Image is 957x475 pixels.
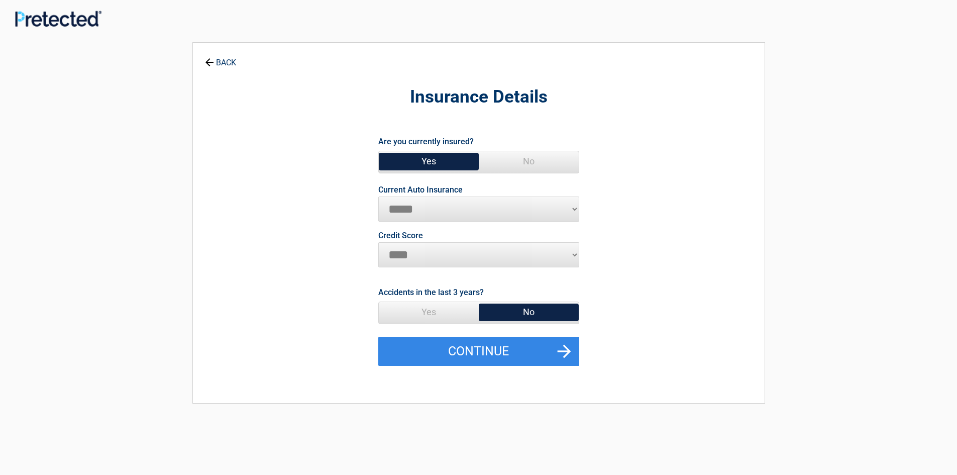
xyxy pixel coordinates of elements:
h2: Insurance Details [248,85,709,109]
label: Credit Score [378,232,423,240]
label: Are you currently insured? [378,135,474,148]
label: Accidents in the last 3 years? [378,286,484,299]
label: Current Auto Insurance [378,186,463,194]
span: Yes [379,151,479,171]
span: No [479,151,579,171]
span: No [479,302,579,322]
span: Yes [379,302,479,322]
a: BACK [203,49,238,67]
img: Main Logo [15,11,101,26]
button: Continue [378,337,579,366]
